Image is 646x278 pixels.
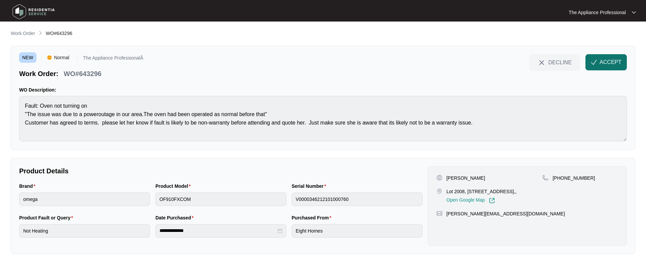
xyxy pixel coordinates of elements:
p: Work Order: [19,69,58,78]
label: Purchased From [292,214,334,221]
label: Brand [19,183,38,189]
label: Date Purchased [155,214,196,221]
span: ACCEPT [600,58,621,66]
p: Product Details [19,166,423,176]
input: Product Model [155,193,286,206]
p: The Appliance ProfessionalÂ [83,56,143,63]
textarea: Fault: Oven not turning on "The issue was due to a poweroutage in our area.The oven had been oper... [19,96,627,141]
img: Link-External [489,198,495,204]
p: [PERSON_NAME][EMAIL_ADDRESS][DOMAIN_NAME] [446,210,565,217]
img: map-pin [542,175,548,181]
img: map-pin [436,210,442,216]
a: Work Order [9,30,36,37]
img: residentia service logo [10,2,57,22]
p: [PERSON_NAME] [446,175,485,181]
p: Work Order [11,30,35,37]
span: NEW [19,53,36,63]
button: close-IconDECLINE [529,54,580,70]
input: Serial Number [292,193,423,206]
img: Vercel Logo [47,56,51,60]
span: WO#643296 [46,31,72,36]
input: Brand [19,193,150,206]
img: chevron-right [38,30,43,36]
span: DECLINE [548,59,572,66]
label: Product Fault or Query [19,214,76,221]
img: close-Icon [538,59,546,67]
label: Product Model [155,183,193,189]
img: check-Icon [591,59,597,65]
input: Purchased From [292,224,423,238]
a: Open Google Map [446,198,495,204]
label: Serial Number [292,183,329,189]
input: Product Fault or Query [19,224,150,238]
span: Normal [51,53,72,63]
img: map-pin [436,188,442,194]
img: user-pin [436,175,442,181]
img: dropdown arrow [632,11,636,14]
p: Lot 2008, [STREET_ADDRESS],, [446,188,517,195]
button: check-IconACCEPT [585,54,627,70]
p: WO#643296 [64,69,101,78]
input: Date Purchased [159,227,276,234]
p: [PHONE_NUMBER] [552,175,595,181]
p: WO Description: [19,86,627,93]
p: The Appliance Professional [569,9,626,16]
